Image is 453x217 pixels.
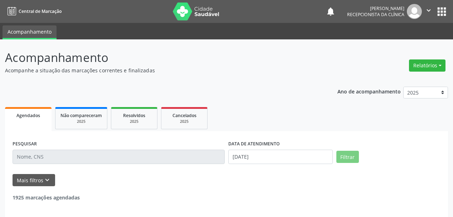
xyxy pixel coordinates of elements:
strong: 1925 marcações agendadas [13,194,80,201]
p: Acompanhe a situação das marcações correntes e finalizadas [5,67,315,74]
p: Ano de acompanhamento [337,87,401,96]
i: keyboard_arrow_down [43,176,51,184]
span: Cancelados [172,112,196,119]
input: Nome, CNS [13,150,225,164]
button: Mais filtroskeyboard_arrow_down [13,174,55,187]
button: notifications [326,6,336,16]
span: Agendados [16,112,40,119]
div: 2025 [60,119,102,124]
button: Filtrar [336,151,359,163]
button: apps [435,5,448,18]
input: Selecione um intervalo [228,150,333,164]
button:  [422,4,435,19]
a: Acompanhamento [3,25,57,39]
p: Acompanhamento [5,49,315,67]
a: Central de Marcação [5,5,62,17]
span: Central de Marcação [19,8,62,14]
button: Relatórios [409,59,445,72]
i:  [425,6,433,14]
div: 2025 [116,119,152,124]
div: [PERSON_NAME] [347,5,404,11]
img: img [407,4,422,19]
label: PESQUISAR [13,139,37,150]
div: 2025 [166,119,202,124]
span: Resolvidos [123,112,145,119]
span: Não compareceram [60,112,102,119]
span: Recepcionista da clínica [347,11,404,18]
label: DATA DE ATENDIMENTO [228,139,280,150]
